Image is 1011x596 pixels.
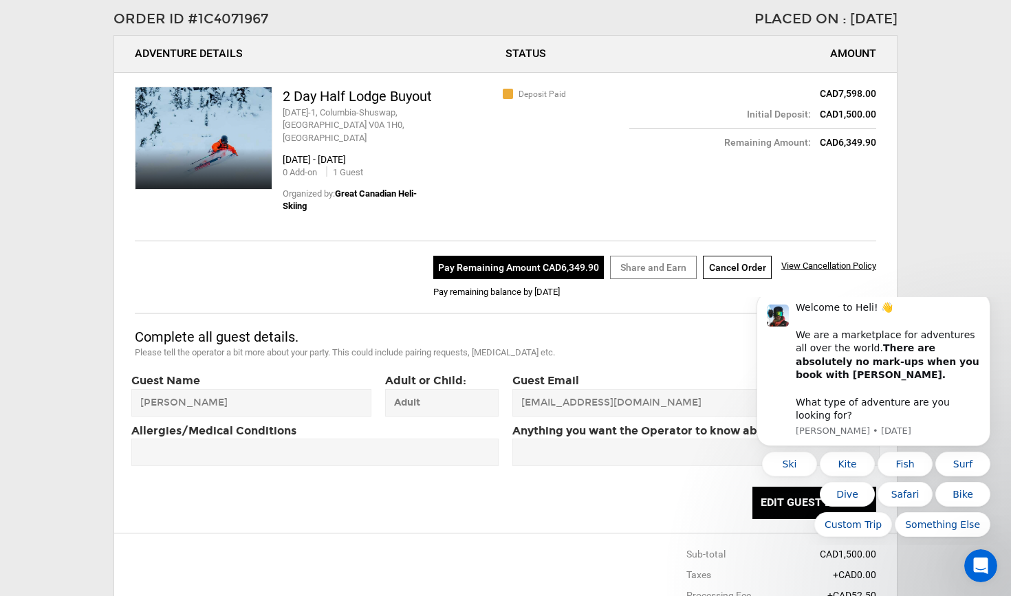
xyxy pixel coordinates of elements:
button: Quick reply: Surf [199,155,254,179]
div: Message content [60,4,244,125]
span: Great Canadian Heli-Skiing [283,188,417,212]
button: Quick reply: Bike [199,185,254,210]
iframe: Intercom live chat [964,549,997,582]
span: Taxes [686,568,711,582]
span: Remaining Amount: [724,135,811,149]
div: Please tell the operator a bit more about your party. This could include pairing requests, [MEDIC... [135,346,654,360]
select: Adult or Child: [385,389,499,417]
div: [DATE]-1, Columbia-Shuswap, [GEOGRAPHIC_DATA] V0A 1H0, [GEOGRAPHIC_DATA] [283,107,439,145]
span: CAD6,349.90 [820,137,876,148]
label: Guest Email [512,373,579,389]
img: Profile image for Carl [31,8,53,30]
button: Quick reply: Dive [84,185,139,210]
span: Initial Deposit: [747,107,811,121]
label: Anything you want the Operator to know about you? [512,423,804,439]
button: Cancel Order [703,256,772,279]
div: 1 Guest [326,166,363,179]
button: Pay Remaining Amount CAD6,349.90 [433,256,604,279]
div: Welcome to Heli! 👋 We are a marketplace for adventures all over the world. What type of adventure... [60,4,244,125]
span: View Cancellation Policy [781,261,876,271]
span: +CAD0.00 [833,568,876,582]
div: Quick reply options [21,155,254,240]
span: CAD1,500.00 [820,109,876,120]
div: Deposit Paid [505,87,629,100]
button: Quick reply: Kite [84,155,139,179]
div: Adventure Details [135,46,505,62]
span: Sub-total [686,547,726,561]
div: 2 Day Half Lodge Buyout [283,87,439,107]
div: Placed On : [DATE] [505,9,898,29]
button: Quick reply: Ski [26,155,81,179]
div: Status [505,46,691,62]
b: There are absolutely no mark-ups when you book with [PERSON_NAME]. [60,45,243,83]
button: Quick reply: Fish [142,155,197,179]
label: Adult or Child: [385,373,499,417]
div: Order ID #1C4071967 [113,9,505,29]
div: Organized by: [283,166,439,213]
label: Allergies/Medical Conditions [131,423,296,439]
div: Complete all guest details. [135,327,654,347]
div: [DATE] - [DATE] [283,153,505,166]
span: CAD7,598.00 [820,88,876,99]
span: 0 Add-on [283,167,317,177]
div: Amount [700,46,876,62]
button: Quick reply: Safari [142,185,197,210]
button: Quick reply: Custom Trip [78,215,156,240]
p: Message from Carl, sent 1w ago [60,128,244,140]
div: Pay remaining balance by [DATE] [433,286,876,299]
label: Guest Name [131,373,371,389]
button: Quick reply: Something Else [159,215,254,240]
span: CAD1,500.00 [820,547,876,561]
iframe: Intercom notifications message [736,297,1011,545]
